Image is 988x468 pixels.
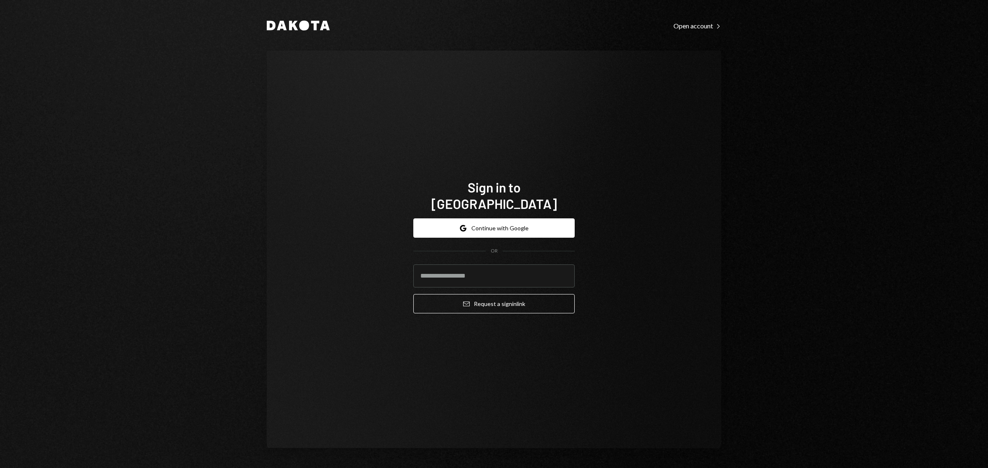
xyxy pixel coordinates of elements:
div: Open account [673,22,721,30]
h1: Sign in to [GEOGRAPHIC_DATA] [413,179,575,212]
a: Open account [673,21,721,30]
button: Continue with Google [413,218,575,238]
button: Request a signinlink [413,294,575,313]
div: OR [491,248,498,255]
